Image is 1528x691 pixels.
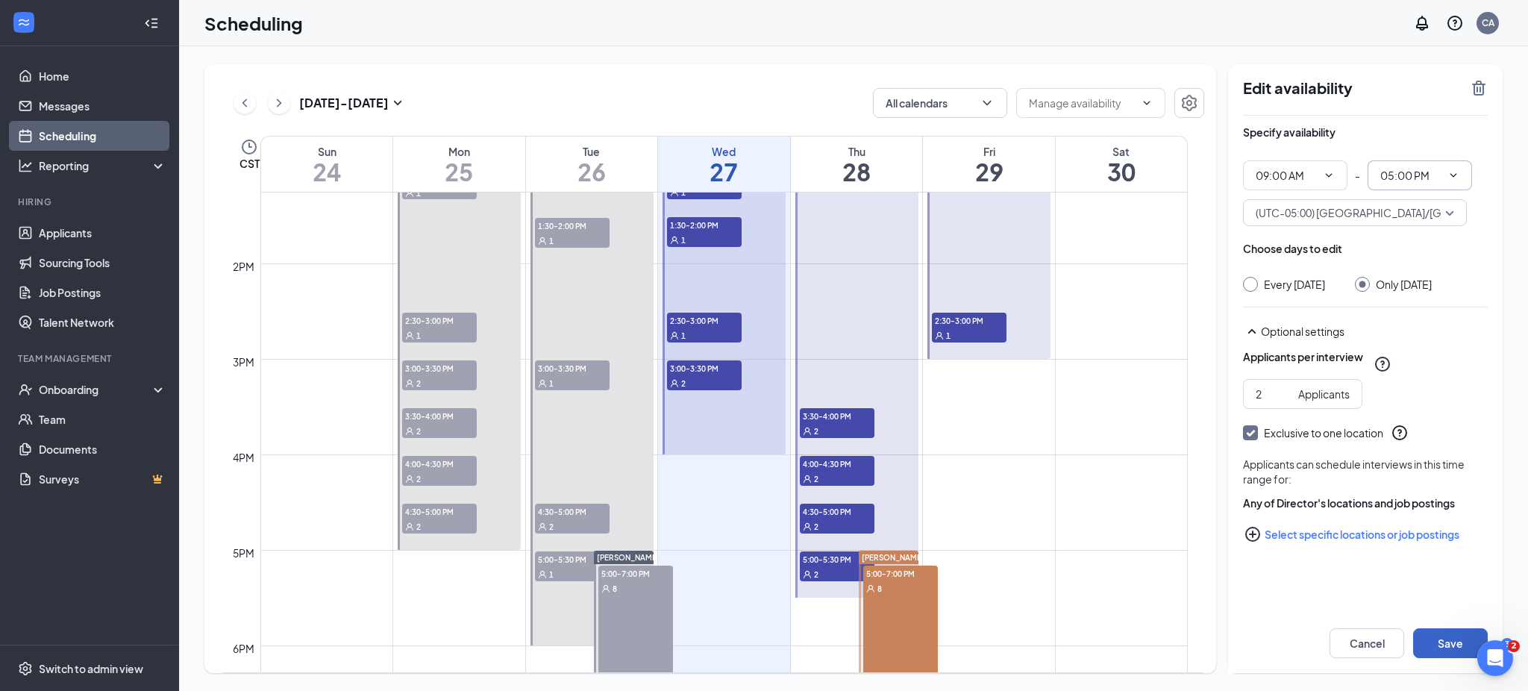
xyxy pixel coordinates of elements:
svg: User [405,189,414,198]
a: Messages [39,91,166,121]
span: [PERSON_NAME] [862,553,924,562]
span: 4:30-5:00 PM [402,504,477,519]
button: All calendarsChevronDown [873,88,1007,118]
span: 8 [877,584,882,594]
div: Exclusive to one location [1264,425,1383,440]
span: 4:30-5:00 PM [800,504,874,519]
h1: 30 [1056,159,1187,184]
a: August 26, 2025 [526,137,658,192]
h1: 26 [526,159,658,184]
div: 4pm [230,449,257,466]
span: 2 [416,378,421,389]
span: 2:30-3:00 PM [667,313,742,328]
div: Fri [923,144,1055,159]
svg: UserCheck [18,382,33,397]
button: ChevronRight [268,92,290,114]
h1: 28 [791,159,923,184]
a: August 28, 2025 [791,137,923,192]
span: 2 [1508,640,1520,652]
a: August 29, 2025 [923,137,1055,192]
a: Scheduling [39,121,166,151]
span: 2 [814,474,818,484]
svg: Notifications [1413,14,1431,32]
svg: User [670,188,679,197]
svg: ChevronDown [980,96,995,110]
span: CST [239,156,260,171]
svg: ChevronLeft [237,94,252,112]
div: Thu [791,144,923,159]
button: Select specific locations or job postingsPlusCircle [1243,519,1488,549]
button: Save [1413,628,1488,658]
span: 3:00-3:30 PM [402,360,477,375]
a: Team [39,404,166,434]
span: 2 [416,474,421,484]
div: - [1243,160,1488,190]
span: 1 [549,378,554,389]
div: 3 [1501,638,1513,651]
svg: User [670,331,679,340]
svg: Analysis [18,158,33,173]
span: 1 [946,331,951,341]
div: Hiring [18,196,163,208]
span: 4:30-5:00 PM [535,504,610,519]
div: 3pm [230,354,257,370]
span: 5:00-5:30 PM [800,551,874,566]
div: 6pm [230,640,257,657]
div: Every [DATE] [1264,277,1325,292]
span: 8 [613,584,617,594]
svg: User [538,570,547,579]
span: 2 [814,426,818,437]
div: 5pm [230,545,257,561]
span: 3:00-3:30 PM [667,360,742,375]
a: Job Postings [39,278,166,307]
a: Home [39,61,166,91]
svg: Settings [18,661,33,676]
a: August 30, 2025 [1056,137,1187,192]
svg: QuestionInfo [1446,14,1464,32]
div: Any of Director's locations and job postings [1243,495,1488,510]
svg: QuestionInfo [1391,424,1409,442]
input: Manage availability [1029,95,1135,111]
svg: WorkstreamLogo [16,15,31,30]
a: Sourcing Tools [39,248,166,278]
span: 1 [681,235,686,246]
a: August 27, 2025 [658,137,790,192]
div: Optional settings [1243,322,1488,340]
svg: User [405,379,414,388]
svg: User [803,427,812,436]
iframe: Intercom live chat [1477,640,1513,676]
svg: QuestionInfo [1374,355,1391,373]
span: 3:30-4:00 PM [402,408,477,423]
svg: User [935,331,944,340]
span: 5:00-7:00 PM [598,566,673,581]
svg: User [803,570,812,579]
a: Documents [39,434,166,464]
span: [PERSON_NAME] [597,553,660,562]
span: 2 [416,522,421,532]
span: 1 [549,569,554,580]
svg: User [670,379,679,388]
svg: User [405,522,414,531]
div: Tue [526,144,658,159]
span: 1 [416,331,421,341]
div: 2pm [230,258,257,275]
div: Reporting [39,158,167,173]
div: Switch to admin view [39,661,143,676]
svg: SmallChevronUp [1243,322,1261,340]
a: August 25, 2025 [393,137,525,192]
div: Only [DATE] [1376,277,1432,292]
div: Sun [261,144,392,159]
svg: User [538,379,547,388]
span: 1 [549,236,554,246]
svg: Settings [1180,94,1198,112]
div: Applicants [1298,386,1350,402]
svg: PlusCircle [1244,525,1262,543]
h1: 25 [393,159,525,184]
svg: TrashOutline [1470,79,1488,97]
div: CA [1482,16,1494,29]
svg: User [601,584,610,593]
span: 1 [681,331,686,341]
svg: User [405,331,414,340]
h2: Edit availability [1243,79,1461,97]
span: 1:30-2:00 PM [535,218,610,233]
